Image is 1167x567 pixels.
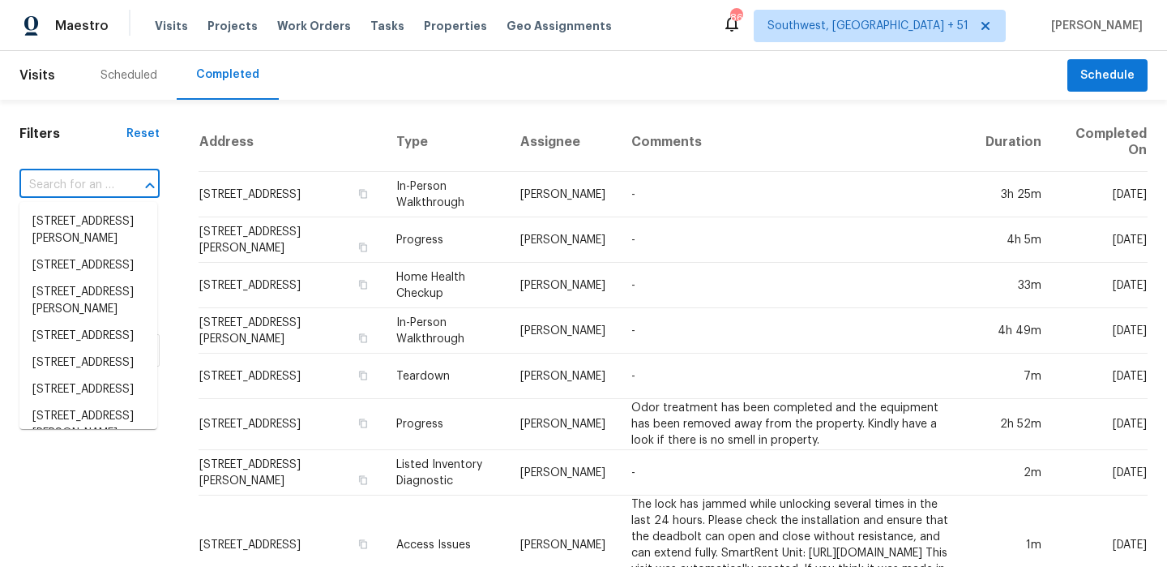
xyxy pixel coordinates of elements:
li: [STREET_ADDRESS] [19,323,157,350]
span: Maestro [55,18,109,34]
button: Schedule [1067,59,1148,92]
span: Projects [207,18,258,34]
th: Address [199,113,383,172]
td: - [618,450,972,496]
td: Progress [383,399,507,450]
th: Assignee [507,113,618,172]
td: - [618,263,972,308]
th: Duration [972,113,1054,172]
td: Odor treatment has been completed and the equipment has been removed away from the property. Kind... [618,399,972,450]
td: Home Health Checkup [383,263,507,308]
li: [STREET_ADDRESS] [19,350,157,376]
td: [STREET_ADDRESS][PERSON_NAME] [199,308,383,354]
span: Visits [19,58,55,93]
td: - [618,217,972,263]
button: Copy Address [356,368,370,383]
span: Visits [155,18,188,34]
div: 860 [730,10,742,26]
td: [PERSON_NAME] [507,263,618,308]
td: - [618,172,972,217]
td: [STREET_ADDRESS] [199,172,383,217]
td: Progress [383,217,507,263]
td: [STREET_ADDRESS][PERSON_NAME] [199,450,383,496]
h1: Filters [19,126,126,142]
td: [DATE] [1054,354,1148,399]
button: Copy Address [356,416,370,431]
td: [STREET_ADDRESS][PERSON_NAME] [199,217,383,263]
td: [DATE] [1054,263,1148,308]
td: 7m [972,354,1054,399]
td: [PERSON_NAME] [507,399,618,450]
div: Reset [126,126,160,142]
th: Comments [618,113,972,172]
td: - [618,308,972,354]
span: Southwest, [GEOGRAPHIC_DATA] + 51 [767,18,968,34]
li: [STREET_ADDRESS][PERSON_NAME] [19,403,157,447]
span: Geo Assignments [507,18,612,34]
span: Schedule [1080,66,1135,86]
td: [STREET_ADDRESS] [199,399,383,450]
span: Work Orders [277,18,351,34]
td: 2h 52m [972,399,1054,450]
li: [STREET_ADDRESS] [19,376,157,403]
div: Completed [196,67,259,83]
button: Close [139,174,161,197]
td: [STREET_ADDRESS] [199,263,383,308]
button: Copy Address [356,277,370,292]
td: [STREET_ADDRESS] [199,354,383,399]
td: Teardown [383,354,507,399]
td: 3h 25m [972,172,1054,217]
li: [STREET_ADDRESS][PERSON_NAME] [19,279,157,323]
div: Scheduled [100,67,157,84]
span: Tasks [370,20,404,32]
td: [PERSON_NAME] [507,217,618,263]
button: Copy Address [356,331,370,346]
td: [PERSON_NAME] [507,354,618,399]
th: Completed On [1054,113,1148,172]
span: [PERSON_NAME] [1045,18,1143,34]
li: [STREET_ADDRESS][PERSON_NAME] [19,208,157,252]
span: Properties [424,18,487,34]
input: Search for an address... [19,173,114,198]
td: [PERSON_NAME] [507,172,618,217]
td: [DATE] [1054,172,1148,217]
td: [DATE] [1054,308,1148,354]
td: [PERSON_NAME] [507,308,618,354]
button: Copy Address [356,473,370,488]
li: [STREET_ADDRESS] [19,252,157,279]
button: Copy Address [356,240,370,255]
th: Type [383,113,507,172]
button: Copy Address [356,187,370,201]
td: [DATE] [1054,399,1148,450]
button: Copy Address [356,537,370,552]
td: 4h 5m [972,217,1054,263]
td: 4h 49m [972,308,1054,354]
td: 2m [972,450,1054,496]
td: - [618,354,972,399]
td: Listed Inventory Diagnostic [383,450,507,496]
td: In-Person Walkthrough [383,308,507,354]
td: 33m [972,263,1054,308]
td: In-Person Walkthrough [383,172,507,217]
td: [DATE] [1054,450,1148,496]
td: [DATE] [1054,217,1148,263]
td: [PERSON_NAME] [507,450,618,496]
